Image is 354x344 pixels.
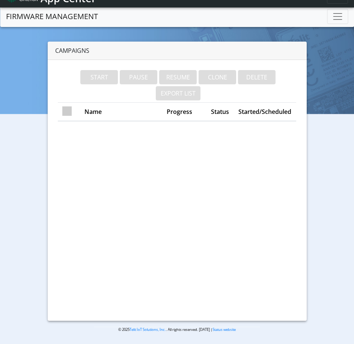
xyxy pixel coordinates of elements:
[233,103,296,121] th: Started/Scheduled
[212,327,236,332] a: Status website
[48,42,307,60] div: Campaigns
[327,9,348,24] button: Toggle navigation
[130,327,166,332] a: Telit IoT Solutions, Inc.
[94,327,260,332] p: © 2025 . All rights reserved. [DATE] |
[80,103,152,121] th: Name
[152,103,206,121] th: Progress
[6,9,98,24] a: Firmware management
[206,103,233,121] th: Status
